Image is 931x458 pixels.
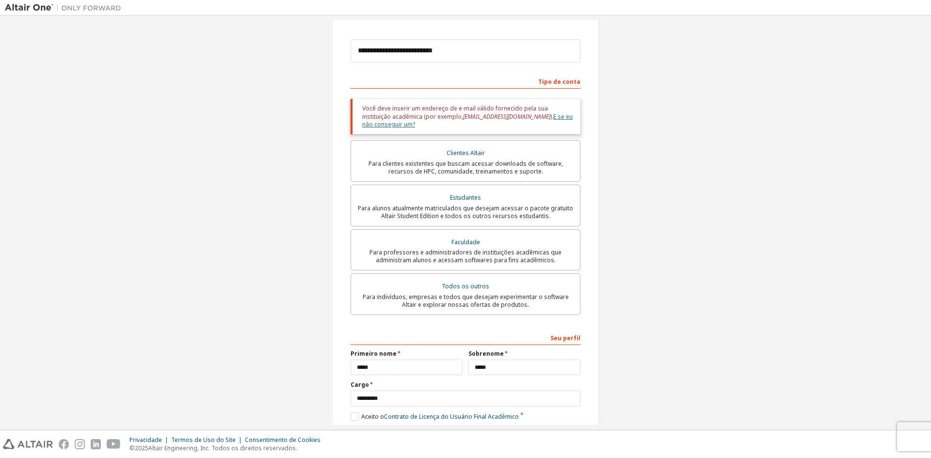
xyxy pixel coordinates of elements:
font: Consentimento de Cookies [245,436,321,444]
font: © [129,444,135,452]
img: youtube.svg [107,439,121,449]
img: instagram.svg [75,439,85,449]
font: Primeiro nome [351,349,397,358]
font: Seu perfil [550,334,580,342]
font: Cargo [351,380,369,389]
font: Para indivíduos, empresas e todos que desejam experimentar o software Altair e explorar nossas of... [363,293,569,309]
font: Contrato de Licença do Usuário Final [384,412,486,421]
font: 2025 [135,444,148,452]
font: Para alunos atualmente matriculados que desejam acessar o pacote gratuito Altair Student Edition ... [358,204,573,220]
font: [EMAIL_ADDRESS][DOMAIN_NAME] [463,112,550,121]
font: Sobrenome [468,349,504,358]
img: linkedin.svg [91,439,101,449]
font: Estudantes [450,193,481,202]
font: ). [550,112,553,121]
font: Termos de Uso do Site [171,436,236,444]
font: Privacidade [129,436,162,444]
img: facebook.svg [59,439,69,449]
font: Aceito o [361,412,384,421]
img: altair_logo.svg [3,439,53,449]
font: Para clientes existentes que buscam acessar downloads de software, recursos de HPC, comunidade, t... [369,159,563,175]
font: Acadêmico [488,412,519,421]
a: E se eu não conseguir um? [362,112,573,128]
font: Você deve inserir um endereço de e-mail válido fornecido pela sua instituição acadêmica (por exem... [362,104,548,120]
font: Tipo de conta [538,78,580,86]
font: Todos os outros [442,282,489,290]
img: Altair Um [5,3,126,13]
font: Para professores e administradores de instituições acadêmicas que administram alunos e acessam so... [369,248,562,264]
font: Clientes Altair [447,149,485,157]
font: Faculdade [451,238,480,246]
font: Altair Engineering, Inc. Todos os direitos reservados. [148,444,297,452]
